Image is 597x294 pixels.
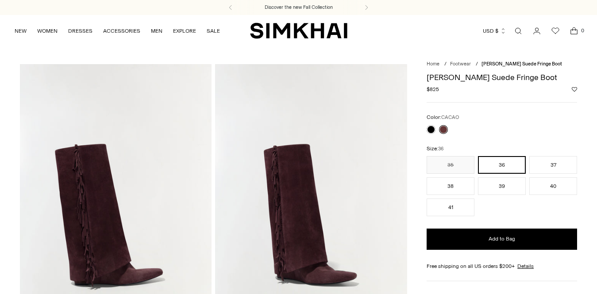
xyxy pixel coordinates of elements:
[528,22,546,40] a: Go to the account page
[103,21,140,41] a: ACCESSORIES
[427,61,439,67] a: Home
[517,262,534,270] a: Details
[476,61,478,68] div: /
[427,61,577,68] nav: breadcrumbs
[529,177,577,195] button: 40
[489,235,515,243] span: Add to Bag
[478,177,526,195] button: 39
[441,115,459,120] span: CACAO
[427,85,439,93] span: $825
[427,229,577,250] button: Add to Bag
[173,21,196,41] a: EXPLORE
[509,22,527,40] a: Open search modal
[478,156,526,174] button: 36
[427,199,474,216] button: 41
[207,21,220,41] a: SALE
[265,4,333,11] a: Discover the new Fall Collection
[427,73,577,81] h1: [PERSON_NAME] Suede Fringe Boot
[37,21,58,41] a: WOMEN
[481,61,562,67] span: [PERSON_NAME] Suede Fringe Boot
[151,21,162,41] a: MEN
[427,113,459,122] label: Color:
[572,87,577,92] button: Add to Wishlist
[450,61,471,67] a: Footwear
[427,156,474,174] button: 35
[15,21,27,41] a: NEW
[565,22,583,40] a: Open cart modal
[444,61,447,68] div: /
[547,22,564,40] a: Wishlist
[68,21,92,41] a: DRESSES
[438,146,443,152] span: 36
[250,22,347,39] a: SIMKHAI
[483,21,506,41] button: USD $
[529,156,577,174] button: 37
[427,177,474,195] button: 38
[427,145,443,153] label: Size:
[578,27,586,34] span: 0
[427,262,577,270] div: Free shipping on all US orders $200+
